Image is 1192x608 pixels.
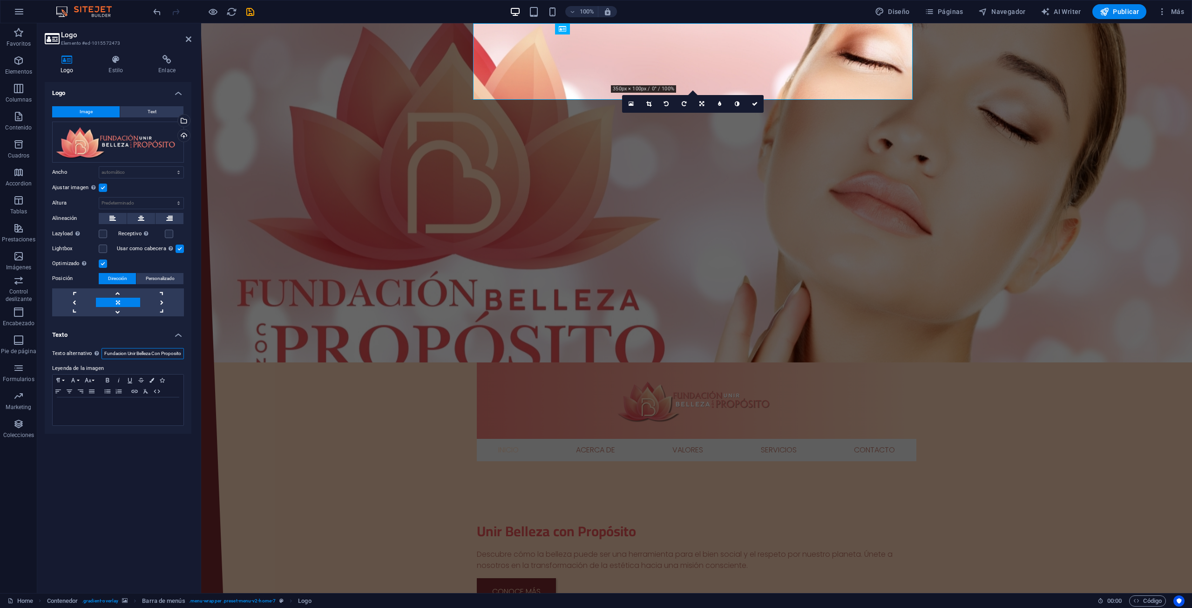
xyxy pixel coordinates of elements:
[52,348,102,359] label: Texto alternativo
[52,170,99,175] label: Ancho
[102,375,113,386] button: Bold (Ctrl+B)
[207,6,218,17] button: Haz clic para salir del modo de previsualización y seguir editando
[68,375,82,386] button: Font Family
[746,95,764,113] a: Confirmar ( Ctrl ⏎ )
[52,273,99,284] label: Posición
[93,55,142,75] h4: Estilo
[3,431,34,439] p: Colecciones
[54,6,123,17] img: Editor Logo
[711,95,728,113] a: Desenfoque
[75,386,86,397] button: Align Right
[978,7,1026,16] span: Navegador
[108,273,127,284] span: Dirección
[675,95,693,113] a: Girar 90° a la derecha
[975,4,1029,19] button: Navegador
[45,55,93,75] h4: Logo
[136,273,183,284] button: Personalizado
[147,375,157,386] button: Colors
[61,31,191,39] h2: Logo
[2,236,35,243] p: Prestaciones
[118,228,165,239] label: Receptivo
[53,386,64,397] button: Align Left
[152,7,163,17] i: Deshacer: Cambiar texto alternativo (Ctrl+Z)
[142,55,191,75] h4: Enlace
[657,95,675,113] a: Girar 90° a la izquierda
[1114,597,1115,604] span: :
[148,106,156,117] span: Text
[80,106,93,117] span: Image
[52,258,99,269] label: Optimizado
[298,595,311,607] span: Haz clic para seleccionar y doble clic para editar
[226,7,237,17] i: Volver a cargar página
[47,595,78,607] span: Haz clic para seleccionar y doble clic para editar
[45,82,191,99] h4: Logo
[693,95,711,113] a: Cambiar orientación
[1041,7,1081,16] span: AI Writer
[52,122,184,163] div: LogopeqBLANCO-f2w9Ssy236bIOYSX0gw1GA.png
[6,96,32,103] p: Columnas
[140,386,151,397] button: Clear Formatting
[925,7,963,16] span: Páginas
[1107,595,1122,607] span: 00 00
[6,264,31,271] p: Imágenes
[52,243,99,254] label: Lightbox
[52,213,99,224] label: Alineación
[122,598,128,603] i: Este elemento contiene un fondo
[142,595,185,607] span: Haz clic para seleccionar y doble clic para editar
[52,200,99,205] label: Altura
[244,6,256,17] button: save
[146,273,175,284] span: Personalizado
[3,376,34,383] p: Formularios
[129,386,140,397] button: Insert Link
[151,386,163,397] button: HTML
[151,6,163,17] button: undo
[99,273,136,284] button: Dirección
[113,386,124,397] button: Ordered List
[7,40,31,48] p: Favoritos
[871,4,914,19] button: Diseño
[7,595,33,607] a: Haz clic para cancelar la selección y doble clic para abrir páginas
[157,375,167,386] button: Icons
[52,363,184,374] label: Leyenda de la imagen
[135,375,147,386] button: Strikethrough
[1092,4,1147,19] button: Publicar
[3,320,34,327] p: Encabezado
[1158,7,1184,16] span: Más
[5,124,32,131] p: Contenido
[117,243,176,254] label: Usar como cabecera
[226,6,237,17] button: reload
[6,180,32,187] p: Accordion
[921,4,967,19] button: Páginas
[82,595,119,607] span: . gradient-overlay
[10,208,27,215] p: Tablas
[245,7,256,17] i: Guardar (Ctrl+S)
[728,95,746,113] a: Escala de grises
[1154,4,1188,19] button: Más
[1100,7,1139,16] span: Publicar
[640,95,657,113] a: Modo de recorte
[53,375,68,386] button: Paragraph Format
[113,375,124,386] button: Italic (Ctrl+I)
[1129,595,1166,607] button: Código
[86,386,97,397] button: Align Justify
[1133,595,1162,607] span: Código
[61,39,173,48] h3: Elemento #ed-1015572473
[622,95,640,113] a: Selecciona archivos del administrador de archivos, de la galería de fotos o carga archivo(s)
[603,7,612,16] i: Al redimensionar, ajustar el nivel de zoom automáticamente para ajustarse al dispositivo elegido.
[124,375,135,386] button: Underline (Ctrl+U)
[120,106,183,117] button: Text
[1037,4,1085,19] button: AI Writer
[45,324,191,341] h4: Texto
[52,182,99,193] label: Ajustar imagen
[6,403,31,411] p: Marketing
[64,386,75,397] button: Align Center
[189,595,276,607] span: . menu-wrapper .preset-menu-v2-home-7
[1097,595,1122,607] h6: Tiempo de la sesión
[279,598,284,603] i: Este elemento es un preajuste personalizable
[565,6,598,17] button: 100%
[1,348,36,355] p: Pie de página
[5,68,32,75] p: Elementos
[82,375,97,386] button: Font Size
[579,6,594,17] h6: 100%
[102,348,184,359] input: Texto alternativo...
